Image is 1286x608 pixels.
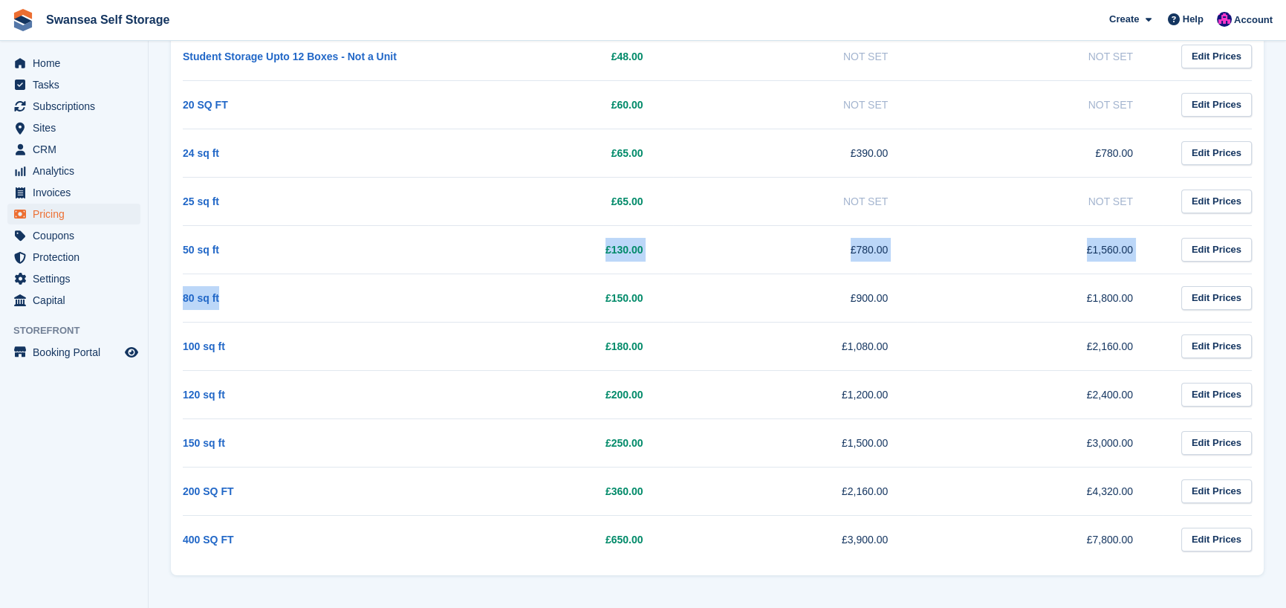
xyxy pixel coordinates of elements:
td: £250.00 [428,418,673,467]
a: Edit Prices [1181,528,1252,552]
a: menu [7,139,140,160]
a: Swansea Self Storage [40,7,175,32]
span: Create [1109,12,1139,27]
a: 400 SQ FT [183,534,233,546]
td: £60.00 [428,80,673,129]
span: Coupons [33,225,122,246]
a: Student Storage Upto 12 Boxes - Not a Unit [183,51,397,62]
a: 100 sq ft [183,340,225,352]
td: £130.00 [428,225,673,274]
a: menu [7,53,140,74]
span: Account [1234,13,1273,28]
td: Not Set [673,177,918,225]
a: 50 sq ft [183,244,219,256]
td: £7,800.00 [918,515,1163,563]
td: £3,900.00 [673,515,918,563]
td: £48.00 [428,32,673,80]
a: menu [7,290,140,311]
span: Help [1183,12,1204,27]
td: Not Set [918,32,1163,80]
span: Analytics [33,161,122,181]
a: Edit Prices [1181,93,1252,117]
span: Pricing [33,204,122,224]
img: Donna Davies [1217,12,1232,27]
td: £2,400.00 [918,370,1163,418]
td: £900.00 [673,274,918,322]
a: Preview store [123,343,140,361]
td: Not Set [673,32,918,80]
a: menu [7,342,140,363]
a: menu [7,74,140,95]
td: £3,000.00 [918,418,1163,467]
td: £1,080.00 [673,322,918,370]
span: Capital [33,290,122,311]
a: Edit Prices [1181,45,1252,69]
td: £360.00 [428,467,673,515]
a: 24 sq ft [183,147,219,159]
td: £1,560.00 [918,225,1163,274]
td: £150.00 [428,274,673,322]
span: Settings [33,268,122,289]
span: Subscriptions [33,96,122,117]
td: Not Set [673,80,918,129]
a: menu [7,268,140,289]
a: menu [7,117,140,138]
td: £1,800.00 [918,274,1163,322]
td: £780.00 [918,129,1163,177]
td: £65.00 [428,129,673,177]
a: menu [7,225,140,246]
a: 80 sq ft [183,292,219,304]
a: Edit Prices [1181,479,1252,504]
td: £200.00 [428,370,673,418]
td: £650.00 [428,515,673,563]
span: CRM [33,139,122,160]
a: menu [7,204,140,224]
td: £2,160.00 [673,467,918,515]
img: stora-icon-8386f47178a22dfd0bd8f6a31ec36ba5ce8667c1dd55bd0f319d3a0aa187defe.svg [12,9,34,31]
a: menu [7,161,140,181]
span: Invoices [33,182,122,203]
a: Edit Prices [1181,431,1252,456]
a: Edit Prices [1181,286,1252,311]
span: Home [33,53,122,74]
span: Booking Portal [33,342,122,363]
td: Not Set [918,80,1163,129]
span: Protection [33,247,122,268]
a: menu [7,96,140,117]
td: £65.00 [428,177,673,225]
a: 120 sq ft [183,389,225,401]
span: Sites [33,117,122,138]
a: 150 sq ft [183,437,225,449]
a: 25 sq ft [183,195,219,207]
span: Storefront [13,323,148,338]
span: Tasks [33,74,122,95]
td: £180.00 [428,322,673,370]
td: £780.00 [673,225,918,274]
td: £390.00 [673,129,918,177]
a: menu [7,247,140,268]
a: menu [7,182,140,203]
a: Edit Prices [1181,383,1252,407]
td: £1,500.00 [673,418,918,467]
a: Edit Prices [1181,334,1252,359]
a: Edit Prices [1181,238,1252,262]
td: £1,200.00 [673,370,918,418]
td: £2,160.00 [918,322,1163,370]
td: £4,320.00 [918,467,1163,515]
a: Edit Prices [1181,190,1252,214]
a: Edit Prices [1181,141,1252,166]
td: Not Set [918,177,1163,225]
a: 20 SQ FT [183,99,228,111]
a: 200 SQ FT [183,485,233,497]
